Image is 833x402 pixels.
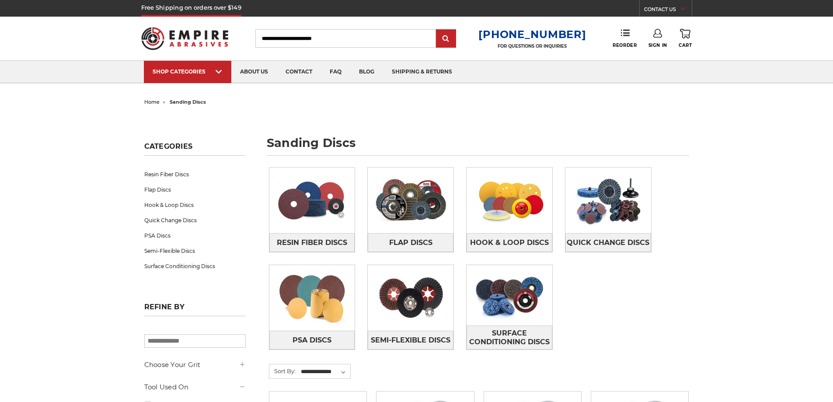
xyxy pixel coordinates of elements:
[269,265,355,331] img: PSA Discs
[144,382,246,392] h5: Tool Used On
[269,233,355,252] a: Resin Fiber Discs
[141,21,229,56] img: Empire Abrasives
[293,333,331,348] span: PSA Discs
[478,28,586,41] a: [PHONE_NUMBER]
[144,197,246,213] a: Hook & Loop Discs
[613,42,637,48] span: Reorder
[170,99,206,105] span: sanding discs
[368,170,453,231] img: Flap Discs
[613,29,637,48] a: Reorder
[467,170,552,231] img: Hook & Loop Discs
[350,61,383,83] a: blog
[368,233,453,252] a: Flap Discs
[277,235,347,250] span: Resin Fiber Discs
[269,364,296,378] label: Sort By:
[267,137,689,156] h1: sanding discs
[371,333,450,348] span: Semi-Flexible Discs
[269,331,355,350] a: PSA Discs
[144,167,246,182] a: Resin Fiber Discs
[144,142,246,156] h5: Categories
[679,42,692,48] span: Cart
[144,213,246,228] a: Quick Change Discs
[144,360,246,370] h5: Choose Your Grit
[144,303,246,316] h5: Refine by
[470,235,549,250] span: Hook & Loop Discs
[231,61,277,83] a: about us
[467,233,552,252] a: Hook & Loop Discs
[644,4,692,17] a: CONTACT US
[269,170,355,231] img: Resin Fiber Discs
[144,99,160,105] a: home
[368,331,453,350] a: Semi-Flexible Discs
[300,365,350,378] select: Sort By:
[648,42,667,48] span: Sign In
[437,30,455,48] input: Submit
[565,233,651,252] a: Quick Change Discs
[389,235,432,250] span: Flap Discs
[277,61,321,83] a: contact
[565,168,651,233] img: Quick Change Discs
[321,61,350,83] a: faq
[467,326,552,350] span: Surface Conditioning Discs
[144,259,246,274] a: Surface Conditioning Discs
[467,325,552,350] a: Surface Conditioning Discs
[679,29,692,48] a: Cart
[467,265,552,325] img: Surface Conditioning Discs
[383,61,461,83] a: shipping & returns
[144,182,246,197] a: Flap Discs
[478,43,586,49] p: FOR QUESTIONS OR INQUIRIES
[144,228,246,243] a: PSA Discs
[153,68,223,75] div: SHOP CATEGORIES
[368,265,453,331] img: Semi-Flexible Discs
[144,243,246,259] a: Semi-Flexible Discs
[567,235,649,250] span: Quick Change Discs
